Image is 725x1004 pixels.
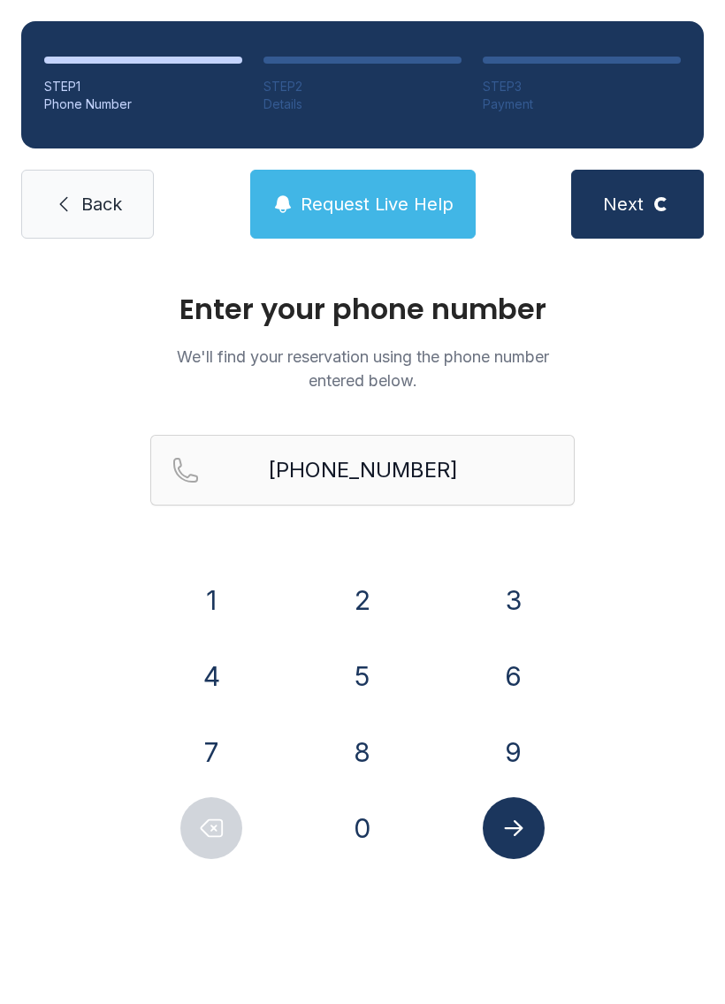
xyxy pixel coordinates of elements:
[483,569,545,631] button: 3
[603,192,644,217] span: Next
[150,435,575,506] input: Reservation phone number
[150,295,575,323] h1: Enter your phone number
[180,645,242,707] button: 4
[81,192,122,217] span: Back
[180,797,242,859] button: Delete number
[301,192,454,217] span: Request Live Help
[332,569,393,631] button: 2
[483,797,545,859] button: Submit lookup form
[44,78,242,95] div: STEP 1
[483,645,545,707] button: 6
[332,721,393,783] button: 8
[483,721,545,783] button: 9
[483,95,681,113] div: Payment
[150,345,575,392] p: We'll find your reservation using the phone number entered below.
[483,78,681,95] div: STEP 3
[180,569,242,631] button: 1
[263,78,462,95] div: STEP 2
[44,95,242,113] div: Phone Number
[180,721,242,783] button: 7
[332,797,393,859] button: 0
[263,95,462,113] div: Details
[332,645,393,707] button: 5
